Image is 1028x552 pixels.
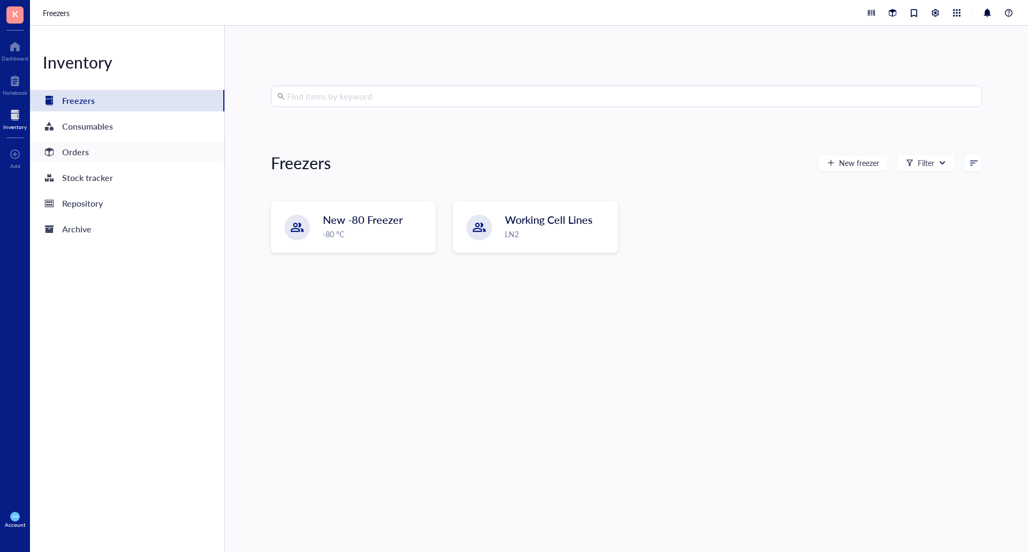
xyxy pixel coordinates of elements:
[62,93,95,108] div: Freezers
[43,7,72,19] a: Freezers
[30,51,224,73] div: Inventory
[12,515,18,518] span: KW
[818,154,888,171] button: New freezer
[62,119,113,134] div: Consumables
[3,89,27,96] div: Notebook
[271,152,331,173] div: Freezers
[3,107,27,130] a: Inventory
[5,521,26,528] div: Account
[505,212,593,227] span: Working Cell Lines
[30,193,224,214] a: Repository
[505,228,611,240] div: LN2
[323,212,403,227] span: New -80 Freezer
[30,90,224,111] a: Freezers
[2,38,28,62] a: Dashboard
[12,7,18,20] span: K
[30,116,224,137] a: Consumables
[62,222,92,237] div: Archive
[323,228,429,240] div: -80 °C
[918,157,934,169] div: Filter
[62,170,113,185] div: Stock tracker
[839,158,879,167] span: New freezer
[62,145,89,160] div: Orders
[10,163,20,169] div: Add
[62,196,103,211] div: Repository
[30,141,224,163] a: Orders
[3,124,27,130] div: Inventory
[2,55,28,62] div: Dashboard
[30,167,224,188] a: Stock tracker
[3,72,27,96] a: Notebook
[30,218,224,240] a: Archive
